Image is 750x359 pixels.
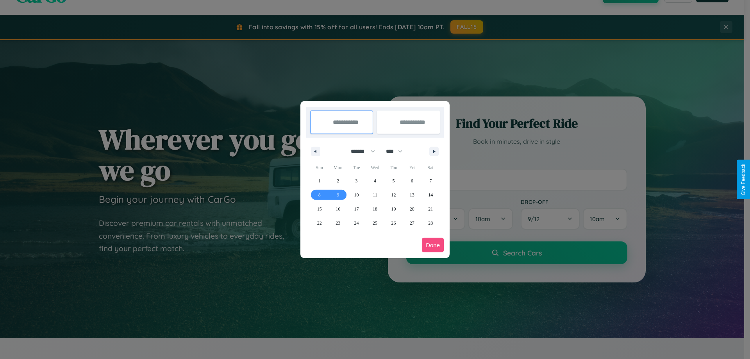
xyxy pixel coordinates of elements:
[403,216,421,230] button: 27
[410,202,414,216] span: 20
[329,174,347,188] button: 2
[366,161,384,174] span: Wed
[391,216,396,230] span: 26
[366,202,384,216] button: 18
[329,161,347,174] span: Mon
[354,202,359,216] span: 17
[421,188,440,202] button: 14
[429,174,432,188] span: 7
[384,161,403,174] span: Thu
[347,161,366,174] span: Tue
[428,216,433,230] span: 28
[384,174,403,188] button: 5
[421,174,440,188] button: 7
[317,202,322,216] span: 15
[354,216,359,230] span: 24
[336,216,340,230] span: 23
[347,174,366,188] button: 3
[366,188,384,202] button: 11
[410,216,414,230] span: 27
[366,216,384,230] button: 25
[355,174,358,188] span: 3
[318,188,321,202] span: 8
[336,202,340,216] span: 16
[421,161,440,174] span: Sat
[329,216,347,230] button: 23
[337,174,339,188] span: 2
[317,216,322,230] span: 22
[422,238,444,252] button: Done
[310,161,329,174] span: Sun
[384,188,403,202] button: 12
[337,188,339,202] span: 9
[329,202,347,216] button: 16
[741,164,746,195] div: Give Feedback
[347,216,366,230] button: 24
[403,188,421,202] button: 13
[403,202,421,216] button: 20
[410,188,414,202] span: 13
[318,174,321,188] span: 1
[354,188,359,202] span: 10
[310,202,329,216] button: 15
[403,161,421,174] span: Fri
[373,202,377,216] span: 18
[347,188,366,202] button: 10
[384,202,403,216] button: 19
[310,174,329,188] button: 1
[421,202,440,216] button: 21
[373,188,377,202] span: 11
[310,188,329,202] button: 8
[391,202,396,216] span: 19
[421,216,440,230] button: 28
[428,202,433,216] span: 21
[384,216,403,230] button: 26
[403,174,421,188] button: 6
[411,174,413,188] span: 6
[329,188,347,202] button: 9
[428,188,433,202] span: 14
[391,188,396,202] span: 12
[392,174,395,188] span: 5
[374,174,376,188] span: 4
[366,174,384,188] button: 4
[310,216,329,230] button: 22
[373,216,377,230] span: 25
[347,202,366,216] button: 17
